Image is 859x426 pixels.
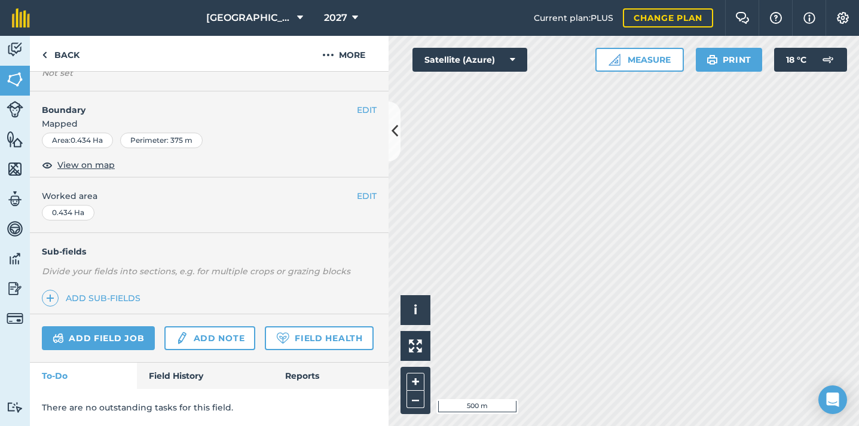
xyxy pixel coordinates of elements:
span: i [414,302,417,317]
button: + [406,373,424,391]
img: svg+xml;base64,PD94bWwgdmVyc2lvbj0iMS4wIiBlbmNvZGluZz0idXRmLTgiPz4KPCEtLSBHZW5lcmF0b3I6IEFkb2JlIE... [7,250,23,268]
img: svg+xml;base64,PHN2ZyB4bWxucz0iaHR0cDovL3d3dy53My5vcmcvMjAwMC9zdmciIHdpZHRoPSI1NiIgaGVpZ2h0PSI2MC... [7,130,23,148]
img: svg+xml;base64,PD94bWwgdmVyc2lvbj0iMS4wIiBlbmNvZGluZz0idXRmLTgiPz4KPCEtLSBHZW5lcmF0b3I6IEFkb2JlIE... [7,41,23,59]
em: Divide your fields into sections, e.g. for multiple crops or grazing blocks [42,266,350,277]
div: Not set [42,67,377,79]
img: svg+xml;base64,PHN2ZyB4bWxucz0iaHR0cDovL3d3dy53My5vcmcvMjAwMC9zdmciIHdpZHRoPSI1NiIgaGVpZ2h0PSI2MC... [7,160,23,178]
h4: Sub-fields [30,245,389,258]
img: A question mark icon [769,12,783,24]
a: Add note [164,326,255,350]
div: Area : 0.434 Ha [42,133,113,148]
a: To-Do [30,363,137,389]
span: Mapped [30,117,389,130]
span: [GEOGRAPHIC_DATA] [206,11,292,25]
img: Four arrows, one pointing top left, one top right, one bottom right and the last bottom left [409,339,422,353]
img: svg+xml;base64,PHN2ZyB4bWxucz0iaHR0cDovL3d3dy53My5vcmcvMjAwMC9zdmciIHdpZHRoPSIyMCIgaGVpZ2h0PSIyNC... [322,48,334,62]
img: A cog icon [836,12,850,24]
a: Add field job [42,326,155,350]
img: svg+xml;base64,PD94bWwgdmVyc2lvbj0iMS4wIiBlbmNvZGluZz0idXRmLTgiPz4KPCEtLSBHZW5lcmF0b3I6IEFkb2JlIE... [175,331,188,345]
a: Field Health [265,326,373,350]
img: svg+xml;base64,PHN2ZyB4bWxucz0iaHR0cDovL3d3dy53My5vcmcvMjAwMC9zdmciIHdpZHRoPSIxOCIgaGVpZ2h0PSIyNC... [42,158,53,172]
button: View on map [42,158,115,172]
img: fieldmargin Logo [12,8,30,27]
img: svg+xml;base64,PD94bWwgdmVyc2lvbj0iMS4wIiBlbmNvZGluZz0idXRmLTgiPz4KPCEtLSBHZW5lcmF0b3I6IEFkb2JlIE... [7,280,23,298]
img: svg+xml;base64,PD94bWwgdmVyc2lvbj0iMS4wIiBlbmNvZGluZz0idXRmLTgiPz4KPCEtLSBHZW5lcmF0b3I6IEFkb2JlIE... [816,48,840,72]
img: Two speech bubbles overlapping with the left bubble in the forefront [735,12,750,24]
a: Field History [137,363,273,389]
img: svg+xml;base64,PHN2ZyB4bWxucz0iaHR0cDovL3d3dy53My5vcmcvMjAwMC9zdmciIHdpZHRoPSIxNyIgaGVpZ2h0PSIxNy... [803,11,815,25]
img: Ruler icon [609,54,620,66]
span: View on map [57,158,115,171]
button: EDIT [357,189,377,203]
button: Measure [595,48,684,72]
img: svg+xml;base64,PD94bWwgdmVyc2lvbj0iMS4wIiBlbmNvZGluZz0idXRmLTgiPz4KPCEtLSBHZW5lcmF0b3I6IEFkb2JlIE... [53,331,64,345]
img: svg+xml;base64,PD94bWwgdmVyc2lvbj0iMS4wIiBlbmNvZGluZz0idXRmLTgiPz4KPCEtLSBHZW5lcmF0b3I6IEFkb2JlIE... [7,101,23,118]
p: There are no outstanding tasks for this field. [42,401,377,414]
button: Satellite (Azure) [412,48,527,72]
span: 18 ° C [786,48,806,72]
button: EDIT [357,103,377,117]
a: Add sub-fields [42,290,145,307]
img: svg+xml;base64,PD94bWwgdmVyc2lvbj0iMS4wIiBlbmNvZGluZz0idXRmLTgiPz4KPCEtLSBHZW5lcmF0b3I6IEFkb2JlIE... [7,402,23,413]
img: svg+xml;base64,PD94bWwgdmVyc2lvbj0iMS4wIiBlbmNvZGluZz0idXRmLTgiPz4KPCEtLSBHZW5lcmF0b3I6IEFkb2JlIE... [7,220,23,238]
a: Change plan [623,8,713,27]
img: svg+xml;base64,PHN2ZyB4bWxucz0iaHR0cDovL3d3dy53My5vcmcvMjAwMC9zdmciIHdpZHRoPSIxOSIgaGVpZ2h0PSIyNC... [707,53,718,67]
img: svg+xml;base64,PD94bWwgdmVyc2lvbj0iMS4wIiBlbmNvZGluZz0idXRmLTgiPz4KPCEtLSBHZW5lcmF0b3I6IEFkb2JlIE... [7,190,23,208]
span: 2027 [324,11,347,25]
a: Reports [273,363,389,389]
button: More [299,36,389,71]
a: Back [30,36,91,71]
div: Open Intercom Messenger [818,385,847,414]
img: svg+xml;base64,PD94bWwgdmVyc2lvbj0iMS4wIiBlbmNvZGluZz0idXRmLTgiPz4KPCEtLSBHZW5lcmF0b3I6IEFkb2JlIE... [7,310,23,327]
button: i [401,295,430,325]
div: Perimeter : 375 m [120,133,203,148]
img: svg+xml;base64,PHN2ZyB4bWxucz0iaHR0cDovL3d3dy53My5vcmcvMjAwMC9zdmciIHdpZHRoPSI5IiBoZWlnaHQ9IjI0Ii... [42,48,47,62]
img: svg+xml;base64,PHN2ZyB4bWxucz0iaHR0cDovL3d3dy53My5vcmcvMjAwMC9zdmciIHdpZHRoPSI1NiIgaGVpZ2h0PSI2MC... [7,71,23,88]
img: svg+xml;base64,PHN2ZyB4bWxucz0iaHR0cDovL3d3dy53My5vcmcvMjAwMC9zdmciIHdpZHRoPSIxNCIgaGVpZ2h0PSIyNC... [46,291,54,305]
h4: Boundary [30,91,357,117]
span: Current plan : PLUS [534,11,613,24]
button: Print [696,48,763,72]
div: 0.434 Ha [42,205,94,220]
button: – [406,391,424,408]
span: Worked area [42,189,377,203]
button: 18 °C [774,48,847,72]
